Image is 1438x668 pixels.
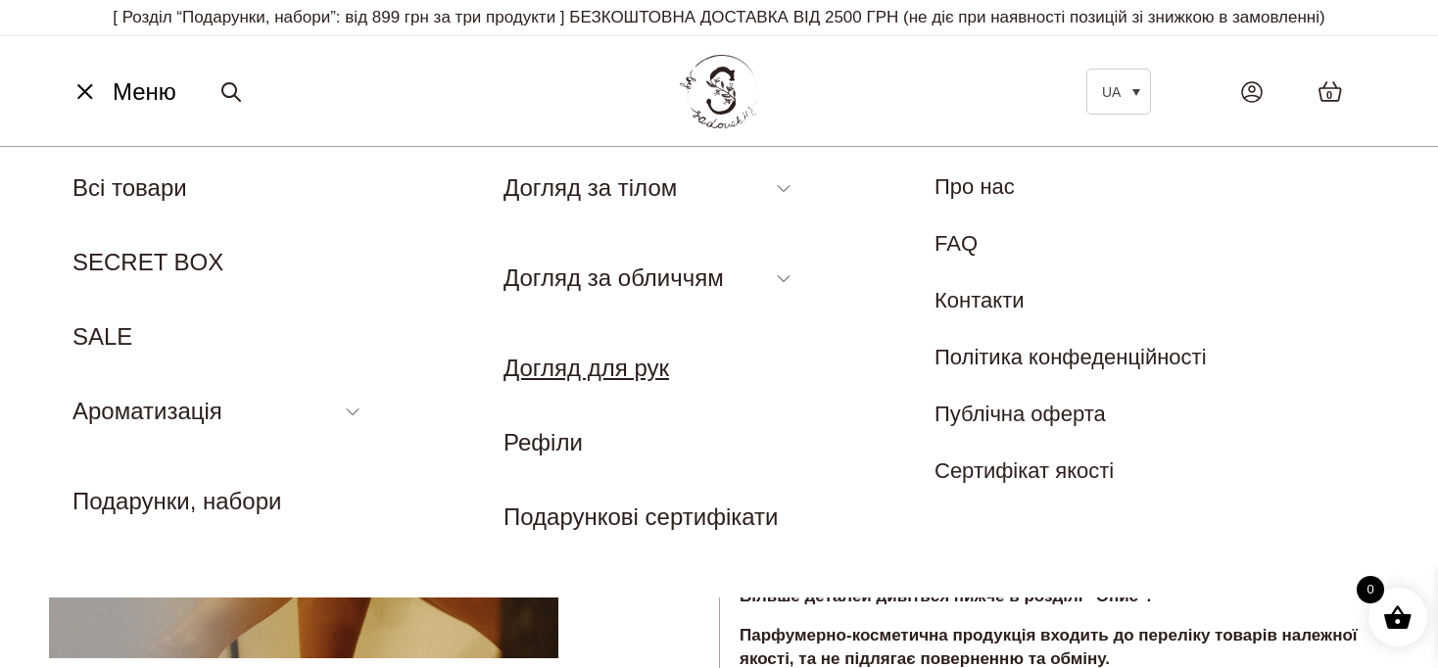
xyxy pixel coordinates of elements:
[1298,61,1363,122] a: 0
[1357,576,1384,603] span: 0
[503,429,583,455] a: Рефіли
[740,626,1358,668] strong: Парфумерно-косметична продукція входить до переліку товарів належної якості, та не підлягає повер...
[503,264,724,291] a: Догляд за обличчям
[64,73,182,111] button: Меню
[72,323,132,350] a: SALE
[1102,84,1121,100] span: UA
[113,74,176,110] span: Меню
[935,402,1106,426] a: Публічна оферта
[1086,69,1151,115] a: UA
[935,174,1015,199] a: Про нас
[935,231,978,256] a: FAQ
[503,355,669,381] a: Догляд для рук
[72,488,281,514] a: Подарунки, набори
[503,503,779,530] a: Подарункові сертифікати
[680,55,758,128] img: BY SADOVSKIY
[935,458,1114,483] a: Сертифікат якості
[503,174,677,201] a: Догляд за тілом
[72,398,222,424] a: Ароматизація
[935,345,1207,369] a: Політика конфеденційності
[740,587,1151,605] strong: Більше деталей дивіться нижче в розділі “Опис”.
[1326,87,1332,104] span: 0
[72,249,223,275] a: SECRET BOX
[935,288,1025,312] a: Контакти
[72,174,187,201] a: Всі товари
